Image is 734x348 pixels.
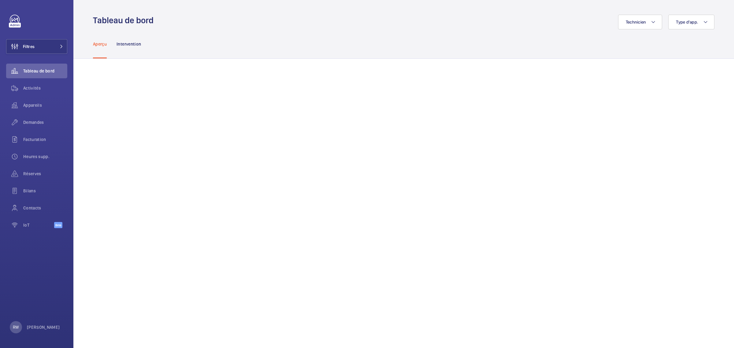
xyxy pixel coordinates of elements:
p: Intervention [117,41,141,47]
button: Type d'app. [668,15,714,29]
span: Bilans [23,188,67,194]
p: RW [13,324,19,330]
span: Heures supp. [23,154,67,160]
span: Réserves [23,171,67,177]
span: Filtres [23,43,35,50]
h1: Tableau de bord [93,15,157,26]
span: Contacts [23,205,67,211]
p: [PERSON_NAME] [27,324,60,330]
button: Filtres [6,39,67,54]
p: Aperçu [93,41,107,47]
button: Technicien [618,15,662,29]
span: Activités [23,85,67,91]
span: Facturation [23,136,67,143]
span: Beta [54,222,62,228]
span: Technicien [626,20,646,24]
span: Tableau de bord [23,68,67,74]
span: IoT [23,222,54,228]
span: Appareils [23,102,67,108]
span: Type d'app. [676,20,698,24]
span: Demandes [23,119,67,125]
